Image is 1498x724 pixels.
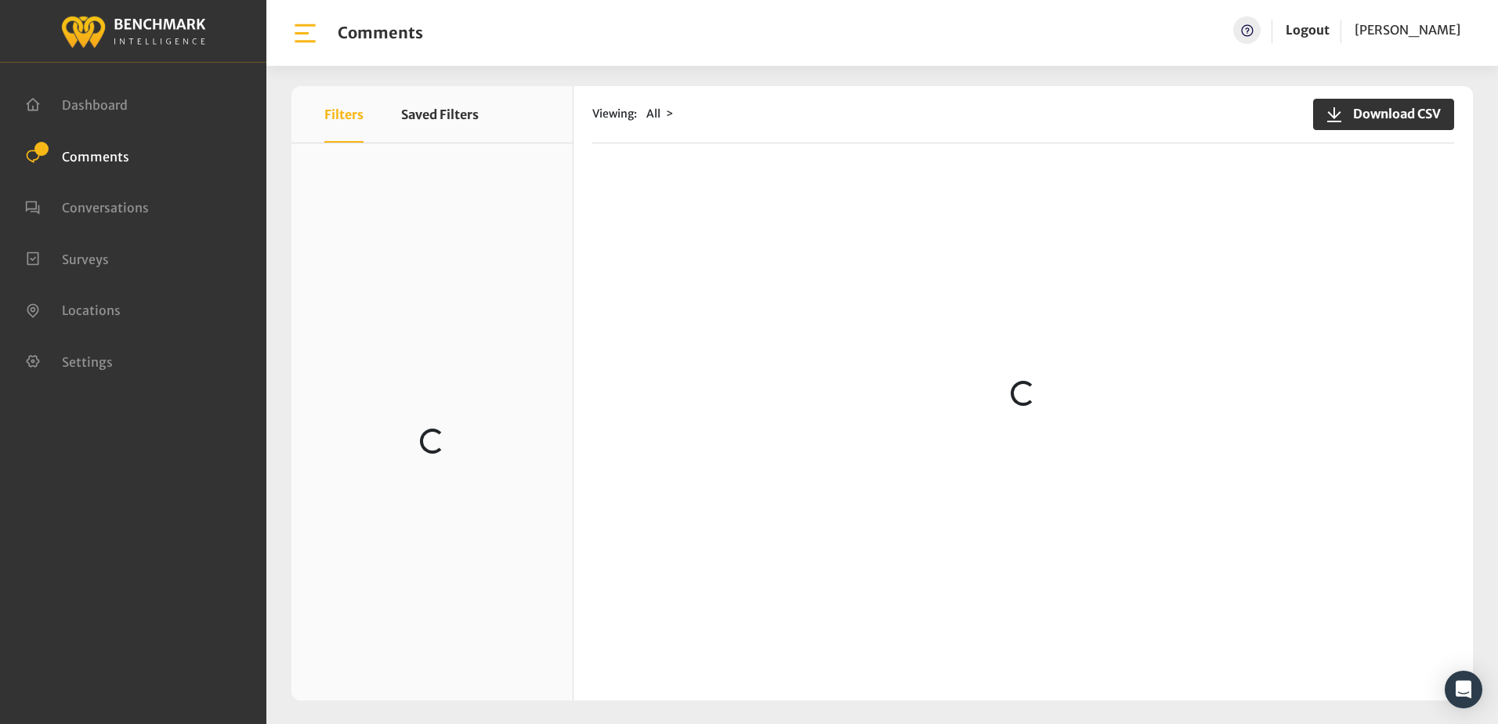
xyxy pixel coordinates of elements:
span: [PERSON_NAME] [1355,22,1460,38]
button: Download CSV [1313,99,1454,130]
span: Conversations [62,200,149,215]
a: Locations [25,301,121,317]
button: Saved Filters [401,86,479,143]
a: Surveys [25,250,109,266]
span: All [646,107,660,121]
span: Comments [62,148,129,164]
span: Locations [62,302,121,318]
span: Settings [62,353,113,369]
img: benchmark [60,12,206,50]
span: Dashboard [62,97,128,113]
a: Dashboard [25,96,128,111]
button: Filters [324,86,364,143]
div: Open Intercom Messenger [1445,671,1482,708]
span: Surveys [62,251,109,266]
a: Logout [1286,16,1330,44]
a: Settings [25,353,113,368]
a: [PERSON_NAME] [1355,16,1460,44]
span: Viewing: [592,106,637,122]
a: Logout [1286,22,1330,38]
a: Conversations [25,198,149,214]
h1: Comments [338,24,423,42]
span: Download CSV [1344,104,1441,123]
img: bar [291,20,319,47]
a: Comments [25,147,129,163]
